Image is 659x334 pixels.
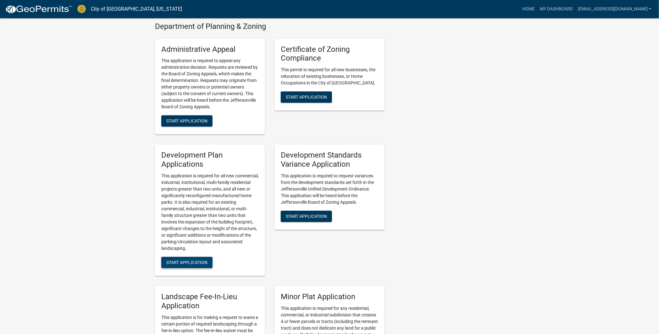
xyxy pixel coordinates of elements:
[286,214,327,219] span: Start Application
[281,211,332,222] button: Start Application
[161,45,259,54] h5: Administrative Appeal
[77,5,86,13] img: City of Jeffersonville, Indiana
[161,57,259,110] p: This application is required to appeal any administrative decision. Requests are reviewed by the ...
[281,292,378,301] h5: Minor Plat Application
[166,260,208,265] span: Start Application
[161,115,213,127] button: Start Application
[575,3,654,15] a: [EMAIL_ADDRESS][DOMAIN_NAME]
[161,257,213,268] button: Start Application
[281,45,378,63] h5: Certificate of Zoning Compliance
[537,3,575,15] a: My Dashboard
[155,22,385,31] h4: Department of Planning & Zoning
[286,94,327,100] span: Start Application
[281,67,378,86] p: This permit is required for all new businesses, the relocation of existing businesses, or Home Oc...
[281,173,378,206] p: This application is required to request variances from the development standards set forth in the...
[161,173,259,252] p: This application is required for all new commercial, industrial, institutional, multi-family resi...
[520,3,537,15] a: Home
[166,118,208,123] span: Start Application
[161,151,259,169] h5: Development Plan Applications
[161,292,259,310] h5: Landscape Fee-In-Lieu Application
[91,4,182,14] a: City of [GEOGRAPHIC_DATA], [US_STATE]
[281,91,332,103] button: Start Application
[281,151,378,169] h5: Development Standards Variance Application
